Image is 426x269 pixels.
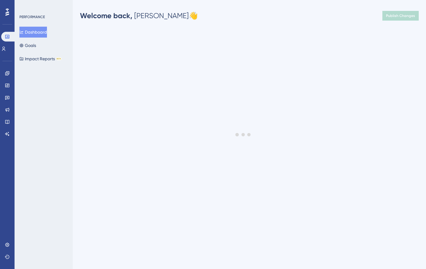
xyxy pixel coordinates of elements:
span: Publish Changes [386,13,415,18]
button: Goals [19,40,36,51]
button: Publish Changes [382,11,419,21]
div: [PERSON_NAME] 👋 [80,11,198,21]
button: Dashboard [19,27,47,38]
div: BETA [56,57,62,60]
button: Impact ReportsBETA [19,53,62,64]
span: Welcome back, [80,11,132,20]
div: PERFORMANCE [19,15,45,19]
